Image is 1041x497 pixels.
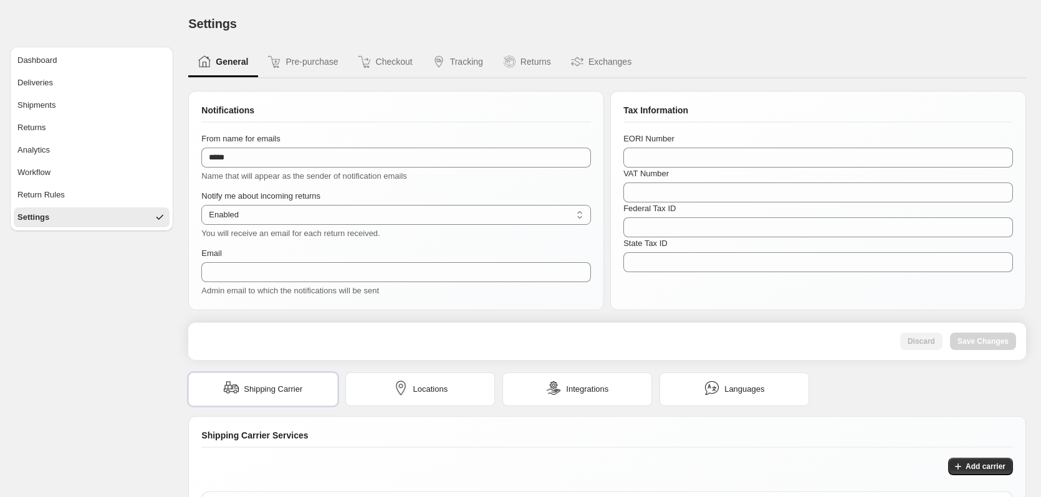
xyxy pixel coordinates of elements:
button: Dashboard [14,50,170,70]
span: Dashboard [17,54,57,67]
button: Analytics [14,140,170,160]
img: Checkout icon [358,55,371,68]
span: From name for emails [201,134,280,143]
button: Exchanges [561,47,641,77]
span: Federal Tax ID [623,204,676,213]
button: Shipments [14,95,170,115]
span: Locations [413,383,448,395]
img: Pre-purchase icon [268,55,281,68]
div: Tax Information [623,104,1013,123]
span: Shipping Carrier [244,383,302,395]
button: Deliveries [14,73,170,93]
span: Name that will appear as the sender of notification emails [201,171,407,181]
span: Languages [724,383,764,395]
button: Returns [493,47,561,77]
span: EORI Number [623,134,674,143]
span: Deliveries [17,77,53,89]
button: Settings [14,207,170,227]
img: General icon [198,55,211,68]
img: Exchanges icon [571,55,583,68]
button: Pre-purchase [258,47,348,77]
button: Add carrier [948,458,1013,475]
span: Returns [17,121,46,134]
img: Returns icon [503,55,516,68]
div: Notifications [201,104,591,123]
button: General [188,47,258,77]
img: Tracking icon [433,55,445,68]
span: Notify me about incoming returns [201,191,320,201]
button: Returns [14,118,170,138]
span: Shipments [17,99,55,111]
span: State Tax ID [623,239,668,248]
span: Settings [17,211,49,224]
span: Return Rules [17,189,65,201]
span: VAT Number [623,169,669,178]
button: Tracking [423,47,493,77]
button: Workflow [14,163,170,182]
div: Shipping Carrier Services [201,429,1013,448]
button: Return Rules [14,185,170,205]
span: Workflow [17,166,50,179]
span: Analytics [17,144,50,156]
span: Settings [188,17,236,31]
span: You will receive an email for each return received. [201,229,380,238]
span: Integrations [566,383,608,395]
span: Email [201,249,222,258]
span: Add carrier [966,462,1005,471]
span: Admin email to which the notifications will be sent [201,286,379,295]
button: Checkout [348,47,423,77]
